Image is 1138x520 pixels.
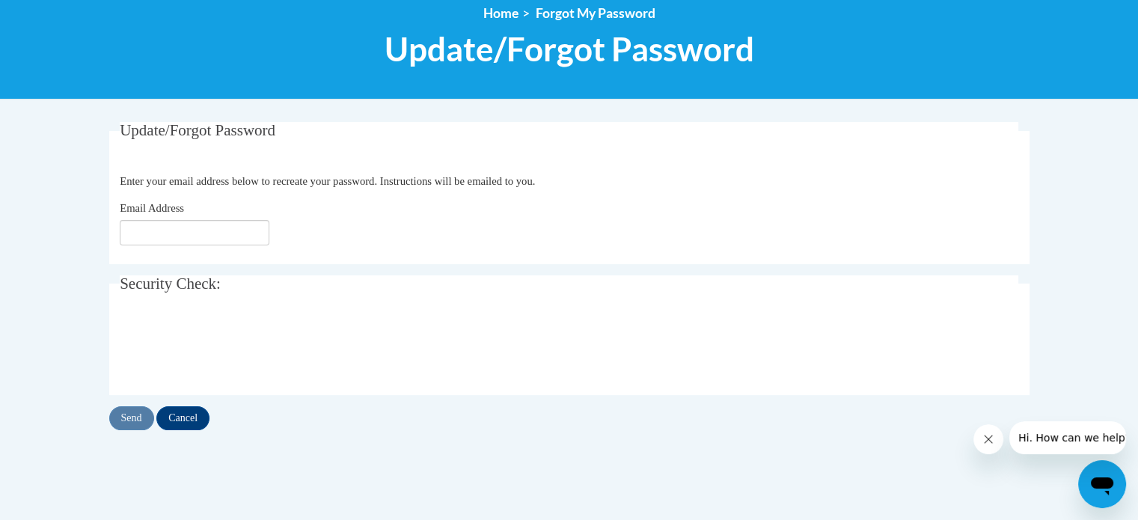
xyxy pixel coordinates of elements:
span: Hi. How can we help? [9,10,121,22]
iframe: Close message [973,424,1003,454]
span: Forgot My Password [536,5,655,21]
input: Email [120,220,269,245]
span: Update/Forgot Password [120,121,275,139]
span: Email Address [120,202,184,214]
span: Security Check: [120,275,221,293]
iframe: Message from company [1009,421,1126,454]
input: Cancel [156,406,209,430]
span: Update/Forgot Password [385,29,754,69]
a: Home [483,5,518,21]
span: Enter your email address below to recreate your password. Instructions will be emailed to you. [120,175,535,187]
iframe: Button to launch messaging window [1078,460,1126,508]
iframe: reCAPTCHA [120,318,347,376]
